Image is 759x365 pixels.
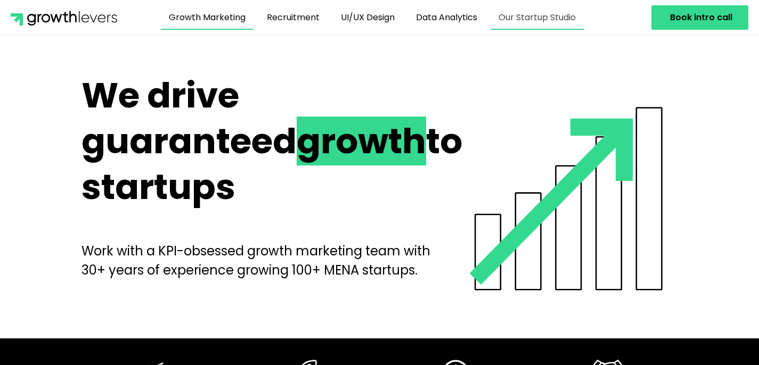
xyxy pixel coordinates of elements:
[491,5,584,30] a: Our Startup Studio
[670,13,732,22] span: Book intro call
[651,5,748,30] a: Book intro call
[297,117,426,165] span: growth
[81,73,435,210] h2: We drive guaranteed to startups
[161,5,254,30] a: Growth Marketing
[333,5,403,30] a: UI/UX Design
[81,242,435,280] p: Work with a KPI-obsessed growth marketing team with 30+ years of experience growing 100+ MENA sta...
[121,5,623,30] nav: Menu
[408,5,485,30] a: Data Analytics
[259,5,328,30] a: Recruitment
